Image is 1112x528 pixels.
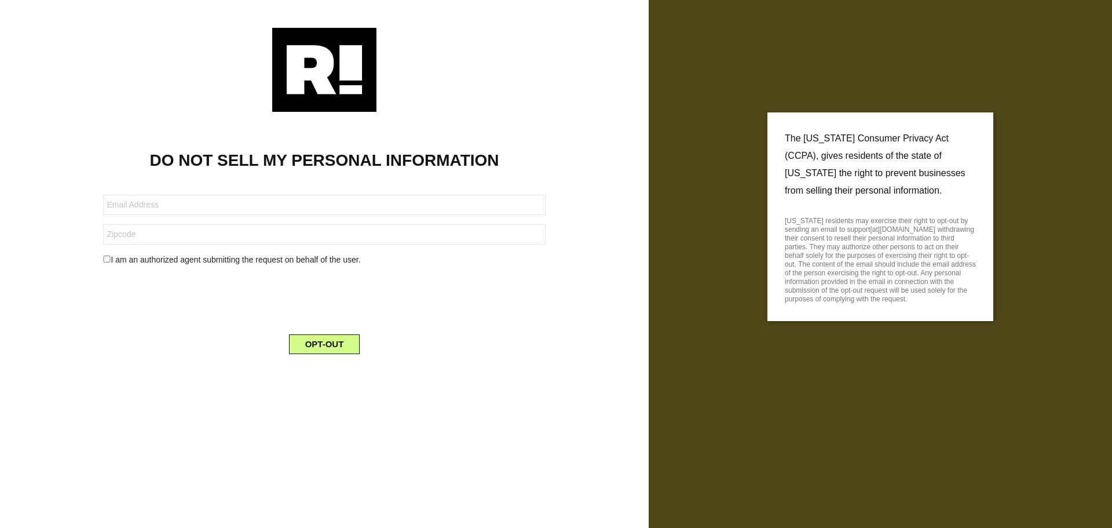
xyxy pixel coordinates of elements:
p: [US_STATE] residents may exercise their right to opt-out by sending an email to support[at][DOMAI... [785,213,976,304]
img: Retention.com [272,28,376,112]
p: The [US_STATE] Consumer Privacy Act (CCPA), gives residents of the state of [US_STATE] the right ... [785,130,976,199]
input: Email Address [103,195,545,215]
button: OPT-OUT [289,334,360,354]
iframe: reCAPTCHA [236,275,412,321]
div: I am an authorized agent submitting the request on behalf of the user. [94,254,554,266]
input: Zipcode [103,224,545,245]
h1: DO NOT SELL MY PERSONAL INFORMATION [17,151,631,170]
